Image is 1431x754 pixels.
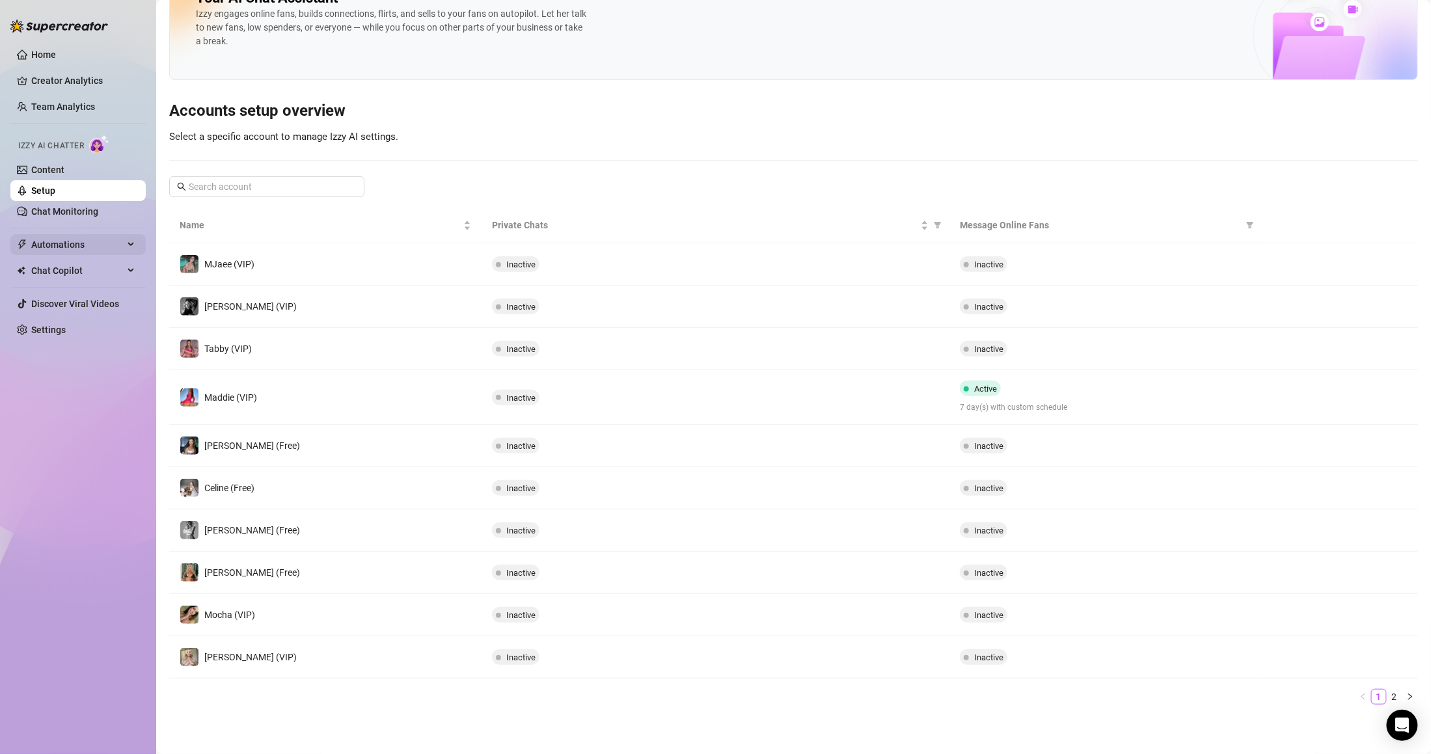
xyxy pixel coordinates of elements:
span: Inactive [974,302,1003,312]
img: Ellie (VIP) [180,648,198,666]
a: Home [31,49,56,60]
img: Celine (Free) [180,479,198,497]
span: left [1359,693,1367,701]
button: right [1402,689,1418,705]
img: Maddie (VIP) [180,388,198,407]
a: Content [31,165,64,175]
img: logo-BBDzfeDw.svg [10,20,108,33]
span: Inactive [974,653,1003,662]
span: Inactive [974,526,1003,535]
span: filter [1244,215,1257,235]
h3: Accounts setup overview [169,101,1418,122]
span: Inactive [506,610,536,620]
span: Chat Copilot [31,260,124,281]
span: Private Chats [492,218,919,232]
span: Celine (Free) [204,483,254,493]
span: Inactive [506,393,536,403]
span: Automations [31,234,124,255]
span: filter [934,221,942,229]
span: search [177,182,186,191]
img: Mocha (VIP) [180,606,198,624]
li: Next Page [1402,689,1418,705]
span: Inactive [506,568,536,578]
span: Inactive [506,526,536,535]
div: Open Intercom Messenger [1387,710,1418,741]
li: 1 [1371,689,1387,705]
span: Inactive [974,344,1003,354]
span: Inactive [974,483,1003,493]
span: [PERSON_NAME] (Free) [204,525,300,535]
img: Kennedy (VIP) [180,297,198,316]
span: [PERSON_NAME] (Free) [204,440,300,451]
span: Inactive [506,344,536,354]
img: Maddie (Free) [180,437,198,455]
li: 2 [1387,689,1402,705]
span: filter [931,215,944,235]
span: Mocha (VIP) [204,610,255,620]
a: 1 [1372,690,1386,704]
span: Izzy AI Chatter [18,140,84,152]
a: Team Analytics [31,101,95,112]
span: filter [1246,221,1254,229]
img: AI Chatter [89,135,109,154]
img: Ellie (Free) [180,563,198,582]
span: Inactive [974,260,1003,269]
span: Inactive [506,260,536,269]
span: Inactive [506,483,536,493]
a: Setup [31,185,55,196]
span: right [1406,693,1414,701]
span: Inactive [506,302,536,312]
span: Inactive [506,441,536,451]
input: Search account [189,180,346,194]
span: Inactive [506,653,536,662]
img: MJaee (VIP) [180,255,198,273]
th: Name [169,208,482,243]
a: Discover Viral Videos [31,299,119,309]
span: Select a specific account to manage Izzy AI settings. [169,131,398,142]
th: Private Chats [482,208,950,243]
span: [PERSON_NAME] (Free) [204,567,300,578]
span: MJaee (VIP) [204,259,254,269]
img: Tabby (VIP) [180,340,198,358]
span: Inactive [974,610,1003,620]
span: 7 day(s) with custom schedule [960,401,1251,414]
span: Inactive [974,568,1003,578]
span: Name [180,218,461,232]
span: [PERSON_NAME] (VIP) [204,301,297,312]
a: Chat Monitoring [31,206,98,217]
span: Tabby (VIP) [204,343,252,354]
span: Inactive [974,441,1003,451]
img: Kennedy (Free) [180,521,198,539]
span: Active [974,384,997,394]
div: Izzy engages online fans, builds connections, flirts, and sells to your fans on autopilot. Let he... [196,7,586,48]
span: Maddie (VIP) [204,392,257,403]
img: Chat Copilot [17,266,25,275]
a: Creator Analytics [31,70,135,91]
span: [PERSON_NAME] (VIP) [204,652,297,662]
a: 2 [1387,690,1402,704]
span: thunderbolt [17,239,27,250]
button: left [1356,689,1371,705]
span: Message Online Fans [960,218,1241,232]
li: Previous Page [1356,689,1371,705]
a: Settings [31,325,66,335]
